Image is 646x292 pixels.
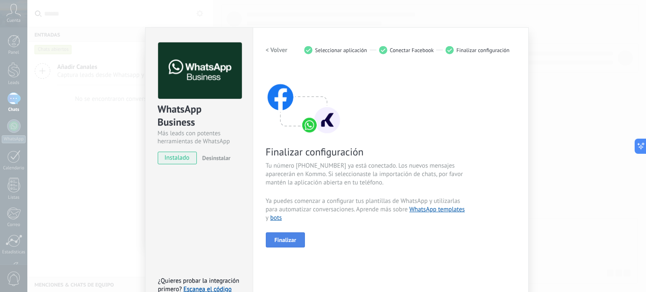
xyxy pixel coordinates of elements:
h2: < Volver [266,46,288,54]
button: < Volver [266,42,288,58]
span: Conectar Facebook [390,47,434,53]
span: Seleccionar aplicación [315,47,367,53]
a: bots [270,214,282,222]
span: Finalizar configuración [456,47,509,53]
div: Más leads con potentes herramientas de WhatsApp [158,129,241,145]
button: Finalizar [266,232,305,247]
div: WhatsApp Business [158,103,241,129]
span: Desinstalar [202,154,230,162]
img: logo_main.png [158,42,242,99]
img: connect with facebook [266,68,342,135]
button: Desinstalar [199,152,230,164]
span: Finalizar configuración [266,145,466,158]
span: instalado [158,152,196,164]
span: Ya puedes comenzar a configurar tus plantillas de WhatsApp y utilizarlas para automatizar convers... [266,197,466,222]
span: Finalizar [275,237,297,243]
span: Tu número [PHONE_NUMBER] ya está conectado. Los nuevos mensajes aparecerán en Kommo. Si seleccion... [266,162,466,187]
a: WhatsApp templates [409,205,465,213]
